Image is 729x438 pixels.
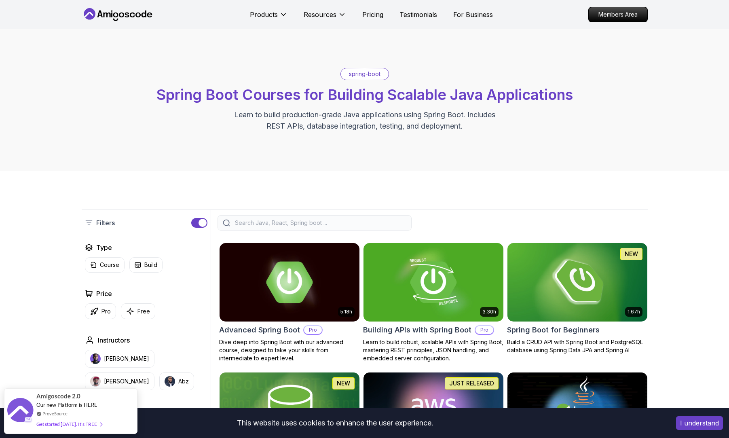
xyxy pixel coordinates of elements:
[475,326,493,334] p: Pro
[362,10,383,19] a: Pricing
[337,379,350,387] p: NEW
[85,257,125,273] button: Course
[220,243,359,322] img: Advanced Spring Boot card
[219,324,300,336] h2: Advanced Spring Boot
[165,376,175,387] img: instructor img
[129,257,163,273] button: Build
[178,377,189,385] p: Abz
[90,376,101,387] img: instructor img
[144,261,157,269] p: Build
[100,261,119,269] p: Course
[507,338,648,354] p: Build a CRUD API with Spring Boot and PostgreSQL database using Spring Data JPA and Spring AI
[363,338,504,362] p: Learn to build robust, scalable APIs with Spring Boot, mastering REST principles, JSON handling, ...
[349,70,380,78] p: spring-boot
[96,289,112,298] h2: Price
[507,243,648,354] a: Spring Boot for Beginners card1.67hNEWSpring Boot for BeginnersBuild a CRUD API with Spring Boot ...
[507,324,600,336] h2: Spring Boot for Beginners
[96,243,112,252] h2: Type
[482,309,496,315] p: 3.30h
[6,414,664,432] div: This website uses cookies to enhance the user experience.
[36,419,102,429] div: Get started [DATE]. It's FREE
[625,250,638,258] p: NEW
[507,243,647,322] img: Spring Boot for Beginners card
[159,372,194,390] button: instructor imgAbz
[250,10,287,26] button: Products
[363,243,504,362] a: Building APIs with Spring Boot card3.30hBuilding APIs with Spring BootProLearn to build robust, s...
[7,398,34,424] img: provesource social proof notification image
[589,7,647,22] p: Members Area
[104,355,149,363] p: [PERSON_NAME]
[42,411,68,416] a: ProveSource
[96,218,115,228] p: Filters
[219,243,360,362] a: Advanced Spring Boot card5.18hAdvanced Spring BootProDive deep into Spring Boot with our advanced...
[85,303,116,319] button: Pro
[588,7,648,22] a: Members Area
[104,377,149,385] p: [PERSON_NAME]
[219,338,360,362] p: Dive deep into Spring Boot with our advanced course, designed to take your skills from intermedia...
[233,219,406,227] input: Search Java, React, Spring boot ...
[304,10,346,26] button: Resources
[85,372,154,390] button: instructor img[PERSON_NAME]
[156,86,573,104] span: Spring Boot Courses for Building Scalable Java Applications
[229,109,501,132] p: Learn to build production-grade Java applications using Spring Boot. Includes REST APIs, database...
[121,303,155,319] button: Free
[363,243,503,322] img: Building APIs with Spring Boot card
[304,326,322,334] p: Pro
[399,10,437,19] a: Testimonials
[340,309,352,315] p: 5.18h
[628,309,640,315] p: 1.67h
[304,10,336,19] p: Resources
[363,324,471,336] h2: Building APIs with Spring Boot
[85,350,154,368] button: instructor img[PERSON_NAME]
[449,379,494,387] p: JUST RELEASED
[36,391,80,401] span: Amigoscode 2.0
[250,10,278,19] p: Products
[676,416,723,430] button: Accept cookies
[90,353,101,364] img: instructor img
[98,335,130,345] h2: Instructors
[453,10,493,19] a: For Business
[101,307,111,315] p: Pro
[36,402,97,408] span: Our new Platform is HERE
[137,307,150,315] p: Free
